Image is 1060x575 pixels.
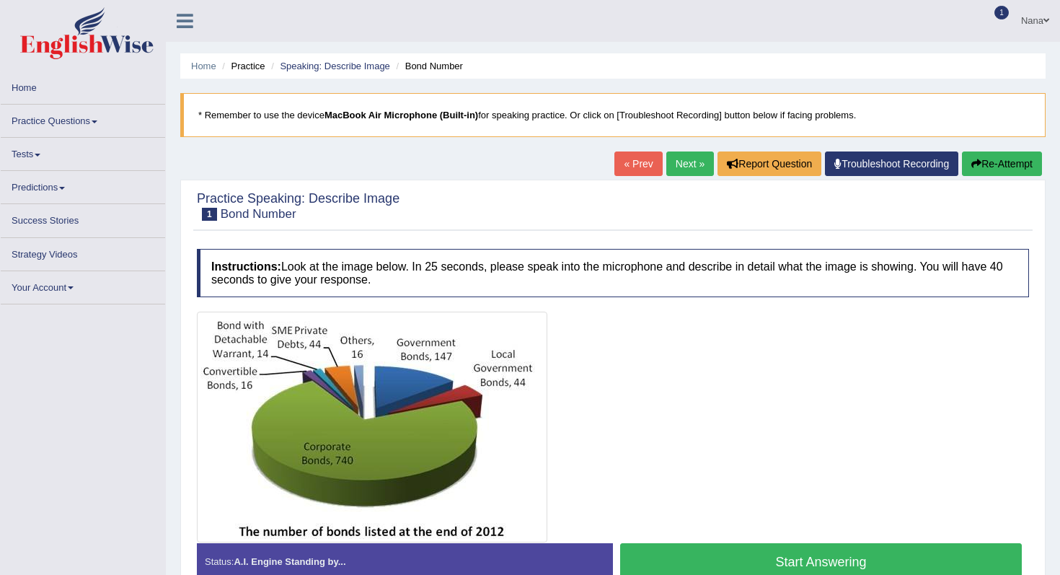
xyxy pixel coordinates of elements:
[1,71,165,100] a: Home
[825,152,958,176] a: Troubleshoot Recording
[614,152,662,176] a: « Prev
[1,138,165,166] a: Tests
[221,207,296,221] small: Bond Number
[1,238,165,266] a: Strategy Videos
[392,59,462,73] li: Bond Number
[324,110,478,120] b: MacBook Air Microphone (Built-in)
[1,105,165,133] a: Practice Questions
[197,192,399,221] h2: Practice Speaking: Describe Image
[211,260,281,273] b: Instructions:
[180,93,1046,137] blockquote: * Remember to use the device for speaking practice. Or click on [Troubleshoot Recording] button b...
[1,171,165,199] a: Predictions
[717,152,821,176] button: Report Question
[280,61,389,71] a: Speaking: Describe Image
[994,6,1009,19] span: 1
[218,59,265,73] li: Practice
[234,556,345,567] strong: A.I. Engine Standing by...
[1,204,165,232] a: Success Stories
[962,152,1042,176] button: Re-Attempt
[666,152,714,176] a: Next »
[197,249,1029,297] h4: Look at the image below. In 25 seconds, please speak into the microphone and describe in detail w...
[202,208,217,221] span: 1
[191,61,216,71] a: Home
[1,271,165,299] a: Your Account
